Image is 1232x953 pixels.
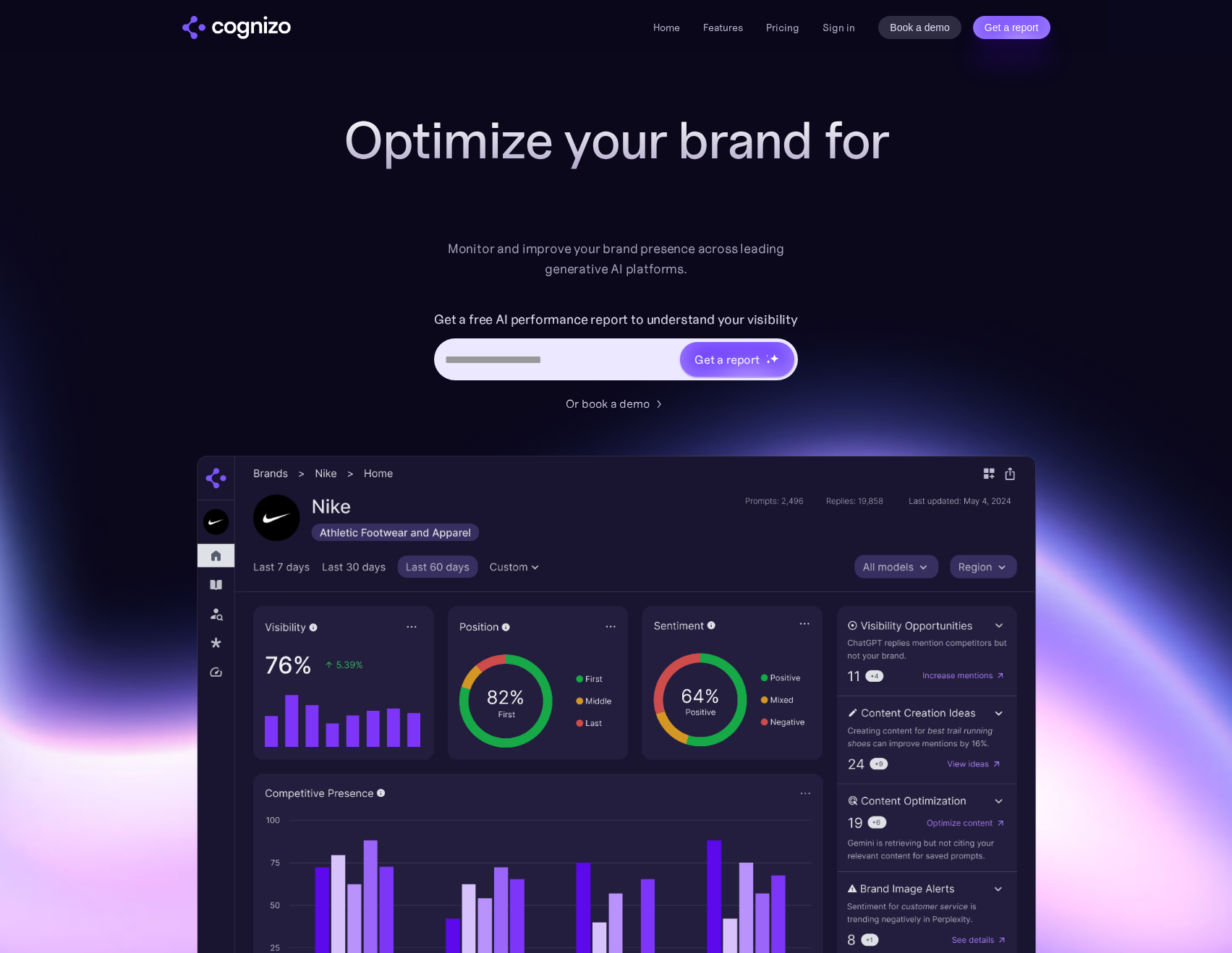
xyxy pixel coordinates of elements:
a: Pricing [766,21,799,34]
a: Get a reportstarstarstar [679,341,796,378]
div: Monitor and improve your brand presence across leading generative AI platforms. [438,239,794,279]
a: Features [703,21,743,34]
form: Hero URL Input Form [434,308,798,388]
div: Or book a demo [566,395,650,412]
a: home [182,16,291,39]
label: Get a free AI performance report to understand your visibility [434,308,798,331]
a: Get a report [973,16,1050,39]
h1: Optimize your brand for [327,111,906,169]
img: star [770,354,779,363]
a: Book a demo [878,16,961,39]
img: star [766,359,771,364]
img: cognizo logo [182,16,291,39]
a: Sign in [823,19,855,36]
a: Home [653,21,680,34]
img: star [766,354,768,356]
a: Or book a demo [566,395,667,412]
div: Get a report [694,351,760,368]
